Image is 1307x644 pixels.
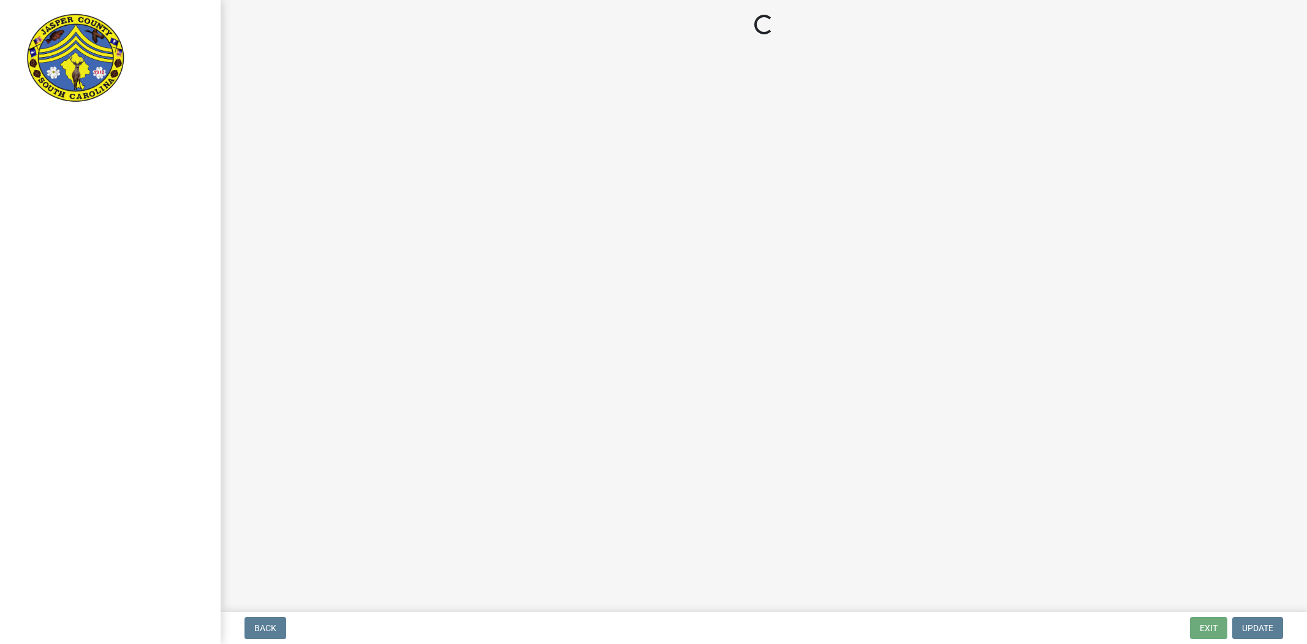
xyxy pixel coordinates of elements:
button: Back [244,617,286,639]
img: Jasper County, South Carolina [25,13,127,105]
span: Update [1242,623,1273,633]
button: Exit [1190,617,1227,639]
button: Update [1232,617,1283,639]
span: Back [254,623,276,633]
